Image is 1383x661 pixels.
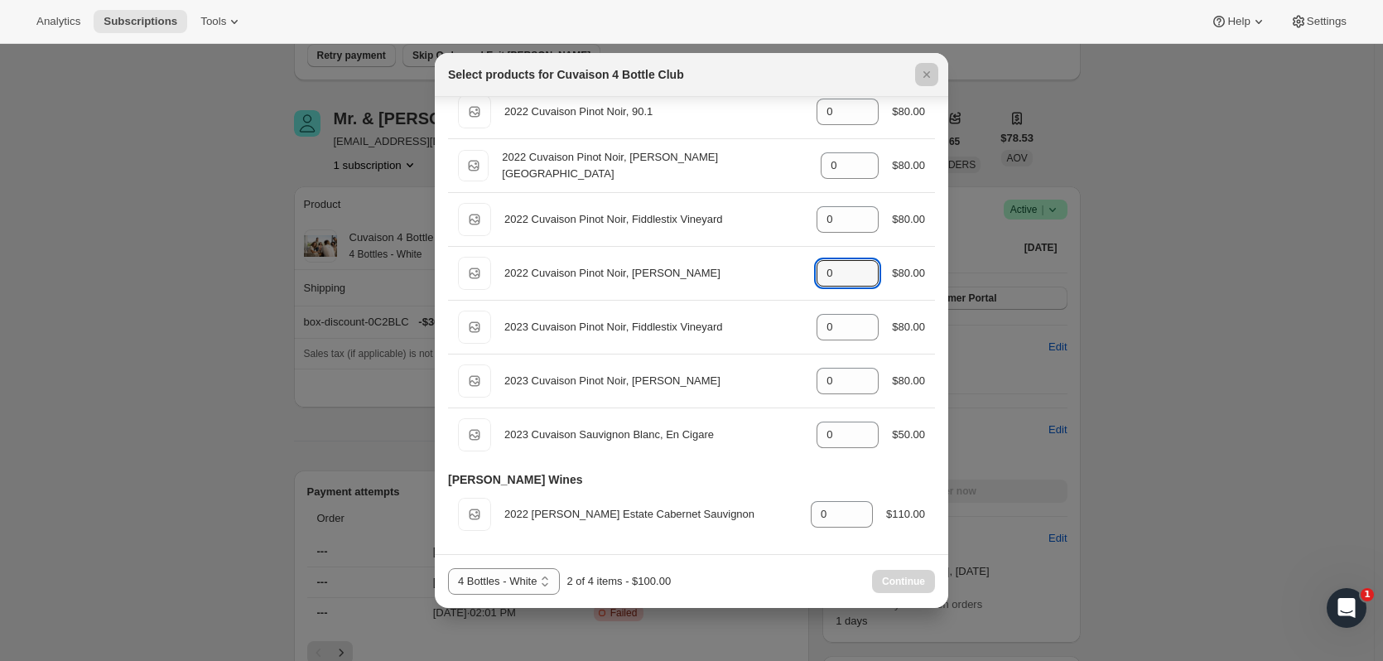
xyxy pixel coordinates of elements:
button: Help [1201,10,1276,33]
div: $80.00 [892,104,925,120]
span: Analytics [36,15,80,28]
span: Help [1227,15,1250,28]
div: 2022 Cuvaison Pinot Noir, Fiddlestix Vineyard [504,211,803,228]
span: Subscriptions [104,15,177,28]
div: 2022 [PERSON_NAME] Estate Cabernet Sauvignon [504,506,798,523]
div: 2022 Cuvaison Pinot Noir, [PERSON_NAME][GEOGRAPHIC_DATA] [502,149,807,182]
span: Settings [1307,15,1347,28]
div: 2022 Cuvaison Pinot Noir, 90.1 [504,104,803,120]
div: $50.00 [892,427,925,443]
span: 1 [1361,588,1374,601]
div: $80.00 [892,265,925,282]
div: $80.00 [892,211,925,228]
iframe: Intercom live chat [1327,588,1366,628]
button: Close [915,63,938,86]
div: $80.00 [892,157,925,174]
div: 2023 Cuvaison Pinot Noir, Fiddlestix Vineyard [504,319,803,335]
div: 2022 Cuvaison Pinot Noir, [PERSON_NAME] [504,265,803,282]
div: $110.00 [886,506,925,523]
h2: Select products for Cuvaison 4 Bottle Club [448,66,684,83]
div: 2023 Cuvaison Pinot Noir, [PERSON_NAME] [504,373,803,389]
button: Analytics [27,10,90,33]
span: Tools [200,15,226,28]
div: $80.00 [892,319,925,335]
div: 2 of 4 items - $100.00 [566,573,671,590]
button: Subscriptions [94,10,187,33]
div: $80.00 [892,373,925,389]
div: 2023 Cuvaison Sauvignon Blanc, En Cigare [504,427,803,443]
button: Tools [190,10,253,33]
h3: [PERSON_NAME] Wines [448,471,582,488]
button: Settings [1280,10,1356,33]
